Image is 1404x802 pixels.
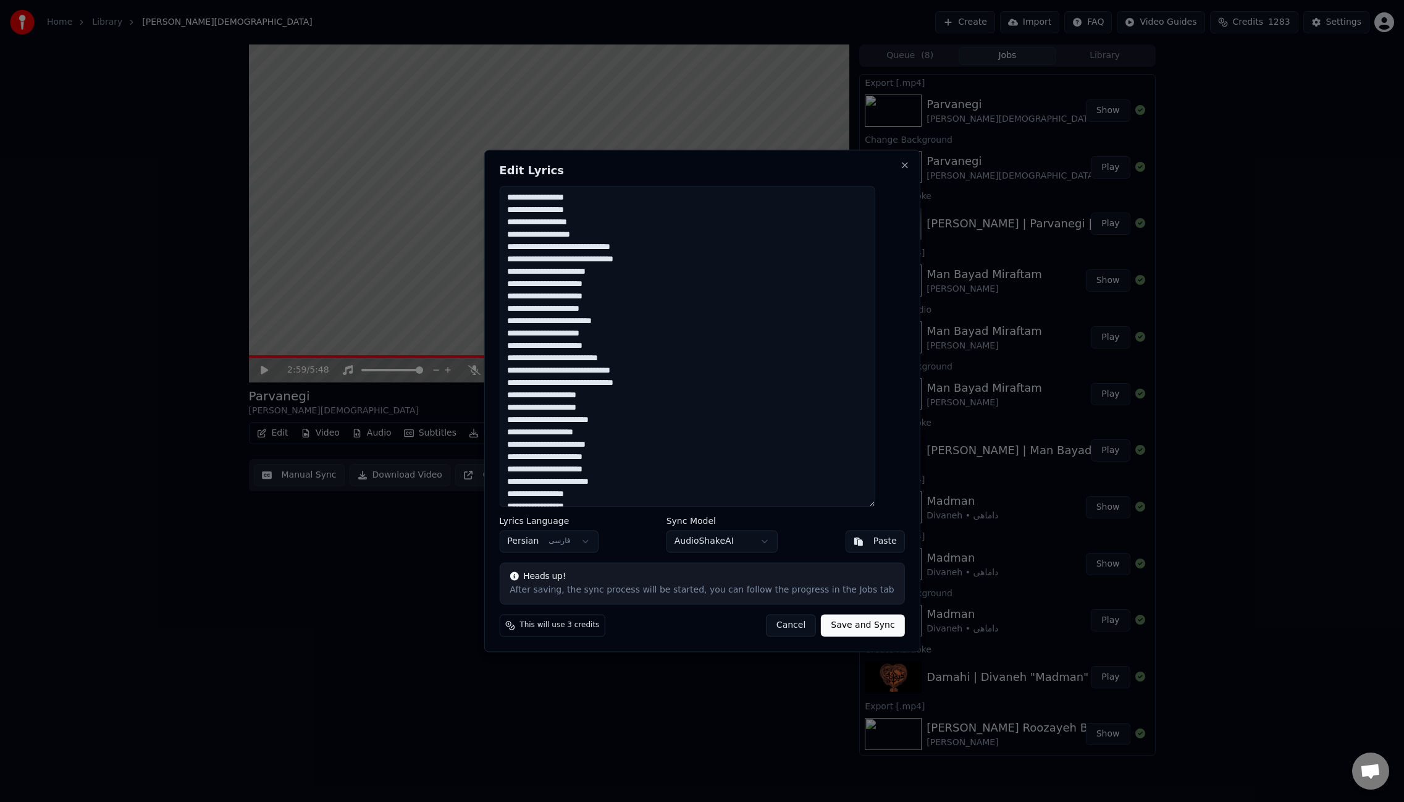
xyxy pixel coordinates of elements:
[499,165,904,176] h2: Edit Lyrics
[666,517,778,526] label: Sync Model
[519,621,599,631] span: This will use 3 credits
[873,536,897,548] div: Paste
[499,517,598,526] label: Lyrics Language
[821,615,904,637] button: Save and Sync
[846,531,905,553] button: Paste
[510,571,894,583] div: Heads up!
[510,585,894,597] div: After saving, the sync process will be started, you can follow the progress in the Jobs tab
[766,615,816,637] button: Cancel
